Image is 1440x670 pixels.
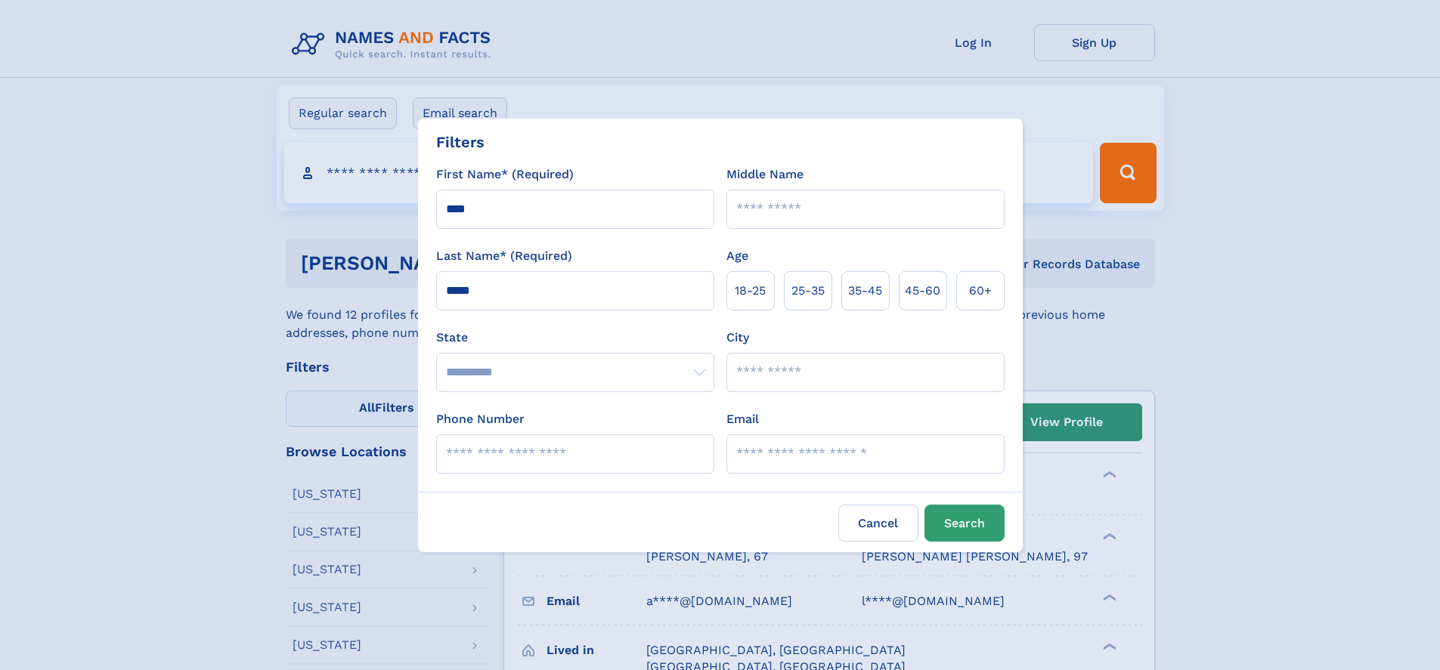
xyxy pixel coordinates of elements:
span: 18‑25 [735,282,766,300]
label: City [726,329,749,347]
label: Phone Number [436,410,525,428]
label: Age [726,247,748,265]
span: 45‑60 [905,282,940,300]
button: Search [924,505,1005,542]
label: Last Name* (Required) [436,247,572,265]
label: State [436,329,714,347]
span: 60+ [969,282,992,300]
div: Filters [436,131,485,153]
label: Cancel [838,505,918,542]
span: 25‑35 [791,282,825,300]
span: 35‑45 [848,282,882,300]
label: Email [726,410,759,428]
label: First Name* (Required) [436,165,574,184]
label: Middle Name [726,165,804,184]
